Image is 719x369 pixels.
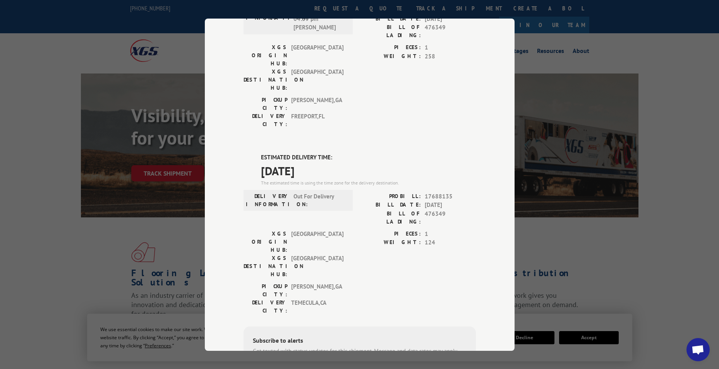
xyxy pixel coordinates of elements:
label: PIECES: [360,43,421,52]
label: PICKUP CITY: [244,282,287,298]
div: Open chat [686,338,710,361]
label: ESTIMATED DELIVERY TIME: [261,153,476,162]
label: XGS ORIGIN HUB: [244,229,287,254]
label: BILL OF LADING: [360,23,421,39]
span: FREEPORT , FL [291,112,343,128]
span: [GEOGRAPHIC_DATA] [291,254,343,278]
label: DELIVERY CITY: [244,298,287,314]
span: TEMECULA , CA [291,298,343,314]
span: [GEOGRAPHIC_DATA] [291,229,343,254]
div: Subscribe to alerts [253,335,467,347]
label: PROBILL: [360,192,421,201]
span: 17688135 [425,192,476,201]
span: Out For Delivery [293,192,346,208]
span: 124 [425,238,476,247]
span: [PERSON_NAME] , GA [291,282,343,298]
span: [GEOGRAPHIC_DATA] [291,43,343,68]
span: [GEOGRAPHIC_DATA] [291,68,343,92]
label: BILL OF LADING: [360,209,421,226]
label: BILL DATE: [360,201,421,210]
label: DELIVERY CITY: [244,112,287,128]
span: [DATE] [425,14,476,23]
label: XGS DESTINATION HUB: [244,68,287,92]
label: XGS DESTINATION HUB: [244,254,287,278]
span: 258 [425,52,476,61]
label: PIECES: [360,229,421,238]
label: WEIGHT: [360,52,421,61]
span: 1 [425,43,476,52]
span: [PERSON_NAME] , GA [291,96,343,112]
label: PICKUP CITY: [244,96,287,112]
label: DELIVERY INFORMATION: [246,6,290,32]
span: 1 [425,229,476,238]
span: 476349 [425,209,476,226]
span: [DATE] [425,201,476,210]
span: 476349 [425,23,476,39]
span: [DATE] 04:39 pm [PERSON_NAME] [293,6,346,32]
label: XGS ORIGIN HUB: [244,43,287,68]
div: The estimated time is using the time zone for the delivery destination. [261,179,476,186]
label: DELIVERY INFORMATION: [246,192,290,208]
label: WEIGHT: [360,238,421,247]
span: [DATE] [261,162,476,179]
div: Get texted with status updates for this shipment. Message and data rates may apply. Message frequ... [253,347,467,364]
label: BILL DATE: [360,14,421,23]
